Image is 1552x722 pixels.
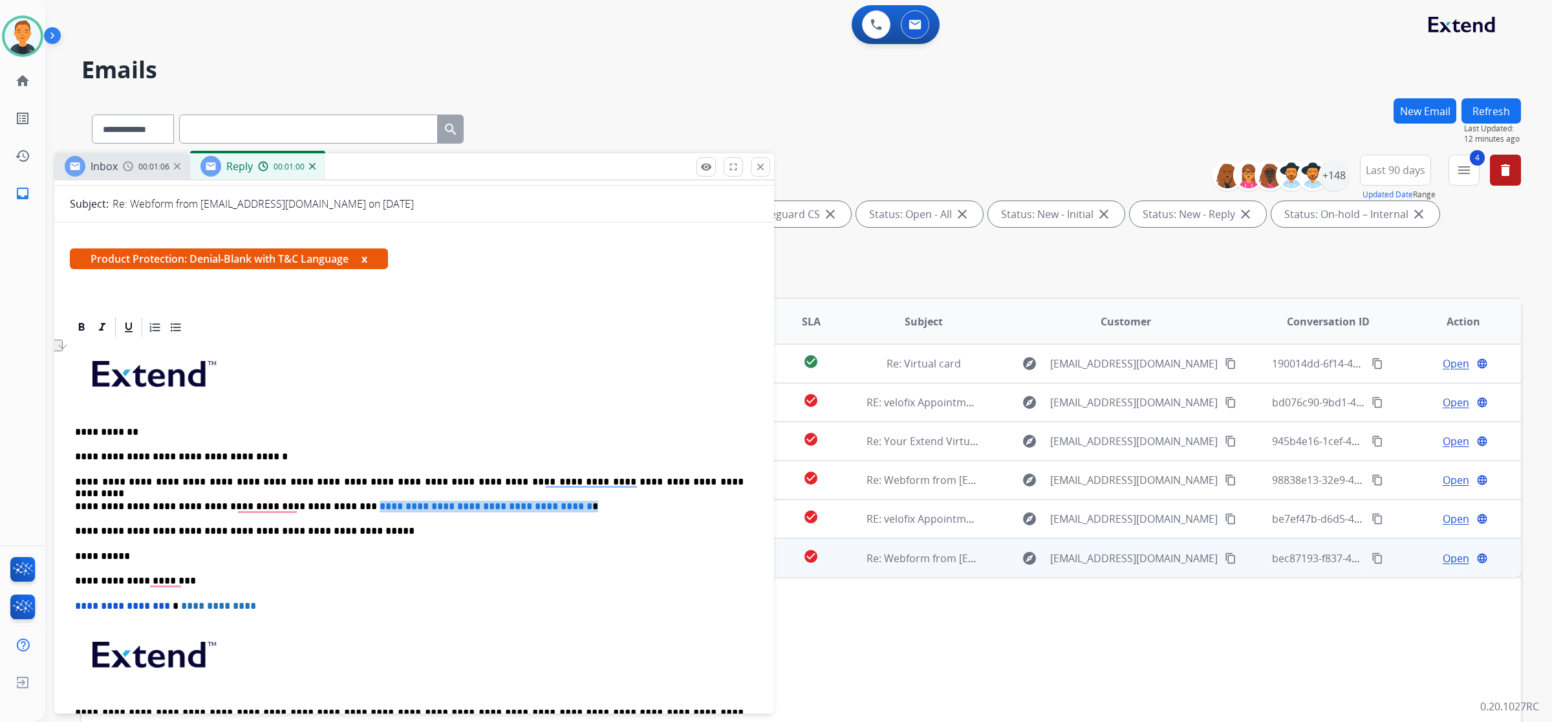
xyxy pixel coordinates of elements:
mat-icon: content_copy [1225,513,1236,525]
mat-icon: language [1476,474,1488,486]
span: Open [1443,356,1469,371]
span: 4 [1470,150,1485,166]
mat-icon: delete [1498,162,1513,178]
p: Subject: [70,196,109,212]
th: Action [1386,299,1521,344]
mat-icon: explore [1022,511,1037,527]
span: Open [1443,511,1469,527]
span: Re: Webform from [EMAIL_ADDRESS][DOMAIN_NAME] on [DATE] [867,551,1177,565]
mat-icon: check_circle [803,354,819,369]
mat-icon: content_copy [1372,435,1383,447]
mat-icon: language [1476,435,1488,447]
span: 00:01:00 [274,162,305,172]
span: [EMAIL_ADDRESS][DOMAIN_NAME] [1050,511,1218,527]
mat-icon: close [823,206,838,222]
div: Bullet List [166,318,186,337]
mat-icon: explore [1022,433,1037,449]
mat-icon: close [1238,206,1253,222]
mat-icon: close [954,206,970,222]
span: Re: Webform from [EMAIL_ADDRESS][DOMAIN_NAME] on [DATE] [867,473,1177,487]
span: Inbox [91,159,118,173]
mat-icon: explore [1022,356,1037,371]
mat-icon: content_copy [1225,397,1236,408]
mat-icon: language [1476,552,1488,564]
mat-icon: content_copy [1225,474,1236,486]
mat-icon: close [755,161,766,173]
div: Underline [119,318,138,337]
span: 00:01:06 [138,162,169,172]
span: Last 90 days [1366,168,1425,173]
mat-icon: close [1096,206,1112,222]
span: Open [1443,551,1469,566]
mat-icon: content_copy [1372,474,1383,486]
span: Open [1443,433,1469,449]
mat-icon: search [443,122,458,137]
span: 98838e13-32e9-4a5e-9971-88796cf4970d [1272,473,1469,487]
mat-icon: list_alt [15,111,30,126]
mat-icon: explore [1022,551,1037,566]
mat-icon: content_copy [1225,358,1236,369]
mat-icon: content_copy [1372,552,1383,564]
div: Ordered List [145,318,165,337]
mat-icon: content_copy [1225,435,1236,447]
span: Conversation ID [1287,314,1370,329]
mat-icon: content_copy [1372,397,1383,408]
mat-icon: language [1476,513,1488,525]
span: [EMAIL_ADDRESS][DOMAIN_NAME] [1050,551,1218,566]
span: [EMAIL_ADDRESS][DOMAIN_NAME] [1050,433,1218,449]
mat-icon: check_circle [803,549,819,564]
mat-icon: explore [1022,395,1037,410]
div: +148 [1319,160,1350,191]
mat-icon: language [1476,397,1488,408]
mat-icon: content_copy [1225,552,1236,564]
span: [EMAIL_ADDRESS][DOMAIN_NAME] [1050,395,1218,410]
mat-icon: fullscreen [727,161,739,173]
mat-icon: history [15,148,30,164]
span: RE: velofix Appointment Reminder - [DATE] 9:30AM // [PERSON_NAME] !!!! NOT [PERSON_NAME]... bike,... [867,395,1513,410]
button: Last 90 days [1360,155,1431,186]
mat-icon: language [1476,358,1488,369]
div: Status: Open - All [856,201,983,227]
mat-icon: remove_red_eye [700,161,712,173]
span: be7ef47b-d6d5-4375-8ac5-92b8c1cf49eb [1272,512,1468,526]
div: Bold [72,318,91,337]
span: Last Updated: [1464,124,1521,134]
mat-icon: menu [1456,162,1472,178]
p: 0.20.1027RC [1480,699,1539,714]
mat-icon: explore [1022,472,1037,488]
span: RE: velofix Appointment Reminder - [DATE] 9:30AM // [PERSON_NAME]’ bike, Serial No: DK1X2FT22091612 [867,512,1373,526]
span: bec87193-f837-494a-9ed3-49d0eaad4d3e [1272,551,1471,565]
span: 190014dd-6f14-4dfe-bbcf-1d15b031f2fb [1272,356,1463,371]
mat-icon: check_circle [803,432,819,447]
mat-icon: home [15,73,30,89]
span: bd076c90-9bd1-42d0-8b89-070b25ea0a6f [1272,395,1472,410]
mat-icon: check_circle [803,470,819,486]
button: x [361,251,367,267]
mat-icon: check_circle [803,509,819,525]
span: [EMAIL_ADDRESS][DOMAIN_NAME] [1050,472,1218,488]
span: Subject [905,314,943,329]
p: Re: Webform from [EMAIL_ADDRESS][DOMAIN_NAME] on [DATE] [113,196,414,212]
div: Italic [92,318,112,337]
button: New Email [1394,98,1456,124]
span: 12 minutes ago [1464,134,1521,144]
span: Open [1443,395,1469,410]
div: Type: Reguard CS [722,201,851,227]
div: Status: New - Initial [988,201,1125,227]
button: Updated Date [1363,190,1413,200]
div: Status: On-hold – Internal [1271,201,1439,227]
span: [EMAIL_ADDRESS][DOMAIN_NAME] [1050,356,1218,371]
mat-icon: content_copy [1372,358,1383,369]
span: Reply [226,159,253,173]
span: Customer [1101,314,1151,329]
img: avatar [5,18,41,54]
mat-icon: content_copy [1372,513,1383,525]
mat-icon: close [1411,206,1427,222]
span: Range [1363,189,1436,200]
span: Open [1443,472,1469,488]
span: Product Protection: Denial-Blank with T&C Language [70,248,388,269]
h2: Emails [81,57,1521,83]
span: SLA [802,314,821,329]
button: 4 [1449,155,1480,186]
button: Refresh [1461,98,1521,124]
